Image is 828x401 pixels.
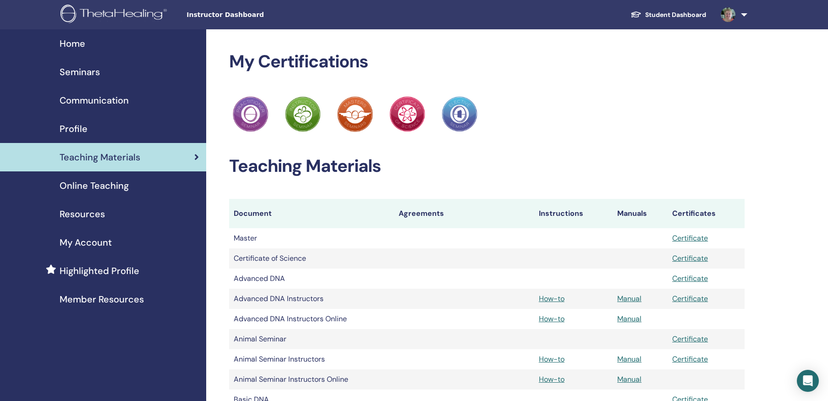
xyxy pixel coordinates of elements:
[389,96,425,132] img: Practitioner
[539,354,565,364] a: How-to
[672,274,708,283] a: Certificate
[672,354,708,364] a: Certificate
[229,51,745,72] h2: My Certifications
[229,309,394,329] td: Advanced DNA Instructors Online
[617,294,642,303] a: Manual
[229,199,394,228] th: Document
[672,233,708,243] a: Certificate
[60,264,139,278] span: Highlighted Profile
[229,329,394,349] td: Animal Seminar
[229,228,394,248] td: Master
[394,199,534,228] th: Agreements
[60,37,85,50] span: Home
[229,156,745,177] h2: Teaching Materials
[539,374,565,384] a: How-to
[617,314,642,324] a: Manual
[617,374,642,384] a: Manual
[623,6,713,23] a: Student Dashboard
[60,5,170,25] img: logo.png
[186,10,324,20] span: Instructor Dashboard
[721,7,735,22] img: default.png
[797,370,819,392] div: Open Intercom Messenger
[60,65,100,79] span: Seminars
[229,269,394,289] td: Advanced DNA
[617,354,642,364] a: Manual
[233,96,269,132] img: Practitioner
[672,294,708,303] a: Certificate
[442,96,477,132] img: Practitioner
[539,294,565,303] a: How-to
[613,199,668,228] th: Manuals
[337,96,373,132] img: Practitioner
[534,199,613,228] th: Instructions
[60,292,144,306] span: Member Resources
[668,199,745,228] th: Certificates
[60,122,88,136] span: Profile
[60,179,129,192] span: Online Teaching
[229,289,394,309] td: Advanced DNA Instructors
[672,334,708,344] a: Certificate
[60,207,105,221] span: Resources
[285,96,321,132] img: Practitioner
[60,93,129,107] span: Communication
[672,253,708,263] a: Certificate
[229,369,394,390] td: Animal Seminar Instructors Online
[60,150,140,164] span: Teaching Materials
[631,11,642,18] img: graduation-cap-white.svg
[539,314,565,324] a: How-to
[229,349,394,369] td: Animal Seminar Instructors
[229,248,394,269] td: Certificate of Science
[60,236,112,249] span: My Account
